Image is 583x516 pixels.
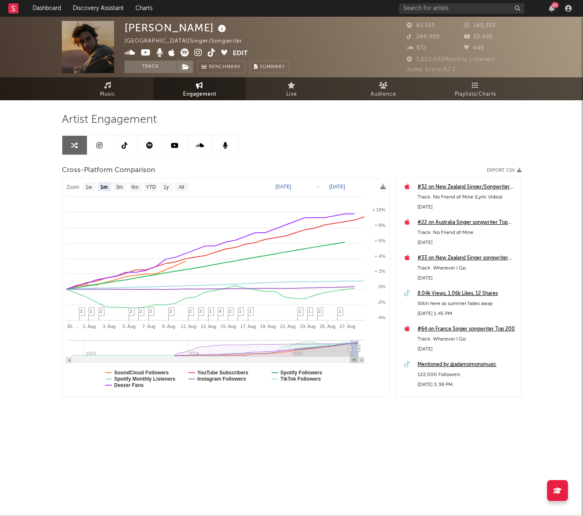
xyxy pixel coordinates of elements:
span: 52,400 [464,34,493,40]
span: Music [100,89,115,99]
div: 122,000 Followers [418,370,517,380]
span: 449 [464,46,484,51]
span: 4 [219,309,221,314]
text: 17. Aug [240,324,256,329]
text: + 6% [374,238,385,243]
span: 2 [150,309,152,314]
div: [DATE] [418,202,517,212]
text: 30. … [67,324,79,329]
span: 1 [90,309,92,314]
text: 23. Aug [300,324,315,329]
span: Artist Engagement [62,115,157,125]
a: 11.1k Views, 1.08k Likes, 19 Shares [418,395,517,405]
a: 8.04k Views, 1.06k Likes, 12 Shares [418,289,517,299]
div: [DATE] 1:45 PM [418,309,517,319]
button: 65 [549,5,555,12]
text: [DATE] [275,184,291,190]
span: 1 [239,309,242,314]
span: 3 [199,309,202,314]
div: Track: No Friend of Mine [418,228,517,238]
span: 2 [170,309,172,314]
div: Track: No Friend of Mine (Lyric Video) [418,192,517,202]
span: 2 [229,309,232,314]
span: 1 [308,309,311,314]
div: 65 [551,2,559,8]
text: -2% [377,300,385,305]
a: #64 on France Singer songwriter Top 200 [418,324,517,334]
text: [DATE] [329,184,345,190]
text: Instagram Followers [197,376,246,382]
span: Playlists/Charts [455,89,496,99]
text: 13. Aug [201,324,216,329]
div: [DATE] 3:36 PM [418,380,517,390]
a: Live [246,77,338,100]
div: Track: Wherever I Go [418,334,517,344]
span: 1,603,665 Monthly Listeners [407,57,495,62]
text: 25. Aug [320,324,335,329]
div: [DATE] [418,238,517,248]
span: Benchmark [209,62,241,72]
text: Spotify Monthly Listeners [114,376,176,382]
span: 2 [189,309,192,314]
a: Mentioned by @adamsimonsmusic [418,360,517,370]
div: [DATE] [418,344,517,354]
a: #22 on Australia Singer songwriter Top 200 [418,218,517,228]
text: → [315,184,320,190]
text: + 10% [372,207,385,212]
text: 7. Aug [142,324,155,329]
span: 1 [209,309,212,314]
a: #33 on New Zealand Singer songwriter Top 200 [418,253,517,263]
text: YTD [145,184,155,190]
span: 3 [130,309,132,314]
span: 3 [80,309,83,314]
text: SoundCloud Followers [114,370,169,376]
span: 1 [249,309,252,314]
text: + 8% [374,223,385,228]
a: Music [62,77,154,100]
text: 27. Aug [339,324,355,329]
button: Summary [249,61,289,73]
text: 1y [163,184,169,190]
text: + 2% [374,269,385,274]
span: Jump Score: 82.3 [407,67,456,72]
span: 65,555 [407,23,435,28]
text: 3. Aug [102,324,115,329]
span: Summary [260,65,285,69]
text: 5. Aug [122,324,135,329]
div: Track: Wherever I Go [418,263,517,273]
a: Benchmark [197,61,245,73]
text: 6m [131,184,138,190]
span: Engagement [183,89,216,99]
text: Spotify Followers [280,370,322,376]
span: 2 [100,309,102,314]
text: 1m [100,184,107,190]
span: 1 [299,309,301,314]
text: 19. Aug [260,324,275,329]
text: TikTok Followers [280,376,321,382]
div: [DATE] [418,273,517,283]
text: Zoom [66,184,79,190]
text: -4% [377,315,385,320]
span: 572 [407,46,426,51]
text: 9. Aug [162,324,175,329]
a: Playlists/Charts [430,77,522,100]
text: 1w [85,184,92,190]
div: #32 on New Zealand Singer/Songwriter Top Videos [418,182,517,192]
text: 11. Aug [181,324,196,329]
span: 1 [339,309,341,314]
input: Search for artists [399,3,524,14]
span: Audience [371,89,396,99]
div: [GEOGRAPHIC_DATA] | Singer/Songwriter [125,36,252,46]
text: + 4% [374,254,385,259]
a: Audience [338,77,430,100]
text: 1. Aug [82,324,95,329]
div: Sittin here as summer fades away [418,299,517,309]
text: 0% [379,284,385,289]
a: Engagement [154,77,246,100]
span: 249,000 [407,34,440,40]
text: 3m [116,184,123,190]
